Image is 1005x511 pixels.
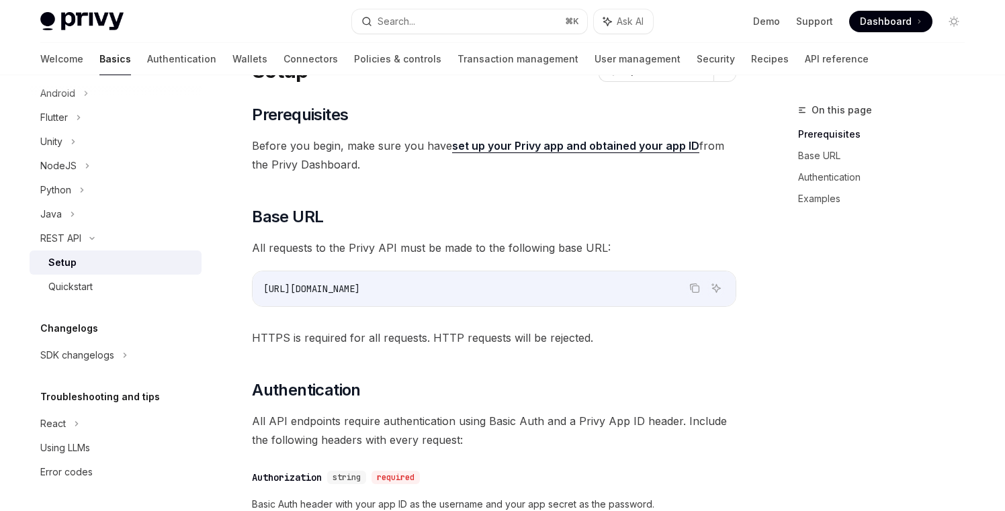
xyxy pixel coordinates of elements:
[798,167,975,188] a: Authentication
[860,15,912,28] span: Dashboard
[457,43,578,75] a: Transaction management
[40,158,77,174] div: NodeJS
[99,43,131,75] a: Basics
[595,43,681,75] a: User management
[707,279,725,297] button: Ask AI
[565,16,579,27] span: ⌘ K
[796,15,833,28] a: Support
[40,134,62,150] div: Unity
[753,15,780,28] a: Demo
[40,416,66,432] div: React
[40,230,81,246] div: REST API
[751,43,789,75] a: Recipes
[452,139,699,153] a: set up your Privy app and obtained your app ID
[617,15,644,28] span: Ask AI
[252,238,736,257] span: All requests to the Privy API must be made to the following base URL:
[378,13,415,30] div: Search...
[372,471,420,484] div: required
[30,436,202,460] a: Using LLMs
[48,254,77,271] div: Setup
[798,124,975,145] a: Prerequisites
[686,279,703,297] button: Copy the contents from the code block
[252,379,361,401] span: Authentication
[30,460,202,484] a: Error codes
[48,279,93,295] div: Quickstart
[697,43,735,75] a: Security
[333,472,361,483] span: string
[40,43,83,75] a: Welcome
[283,43,338,75] a: Connectors
[252,471,322,484] div: Authorization
[40,440,90,456] div: Using LLMs
[252,206,323,228] span: Base URL
[798,188,975,210] a: Examples
[252,412,736,449] span: All API endpoints require authentication using Basic Auth and a Privy App ID header. Include the ...
[40,109,68,126] div: Flutter
[40,320,98,336] h5: Changelogs
[805,43,869,75] a: API reference
[30,275,202,299] a: Quickstart
[252,104,348,126] span: Prerequisites
[252,328,736,347] span: HTTPS is required for all requests. HTTP requests will be rejected.
[812,102,872,118] span: On this page
[232,43,267,75] a: Wallets
[849,11,932,32] a: Dashboard
[40,12,124,31] img: light logo
[40,347,114,363] div: SDK changelogs
[40,206,62,222] div: Java
[352,9,587,34] button: Search...⌘K
[147,43,216,75] a: Authentication
[40,389,160,405] h5: Troubleshooting and tips
[594,9,653,34] button: Ask AI
[40,182,71,198] div: Python
[252,136,736,174] span: Before you begin, make sure you have from the Privy Dashboard.
[263,283,360,295] span: [URL][DOMAIN_NAME]
[40,464,93,480] div: Error codes
[798,145,975,167] a: Base URL
[30,250,202,275] a: Setup
[354,43,441,75] a: Policies & controls
[943,11,965,32] button: Toggle dark mode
